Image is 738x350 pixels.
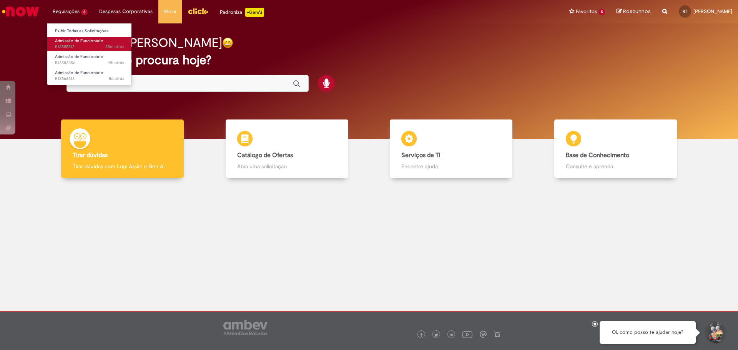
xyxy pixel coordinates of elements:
[53,8,80,15] span: Requisições
[494,331,501,338] img: logo_footer_naosei.png
[237,163,337,170] p: Abra uma solicitação
[55,44,124,50] span: R13585512
[107,60,124,66] span: 19h atrás
[617,8,651,15] a: Rascunhos
[237,151,293,159] b: Catálogo de Ofertas
[480,331,487,338] img: logo_footer_workplace.png
[600,321,696,344] div: Oi, como posso te ajudar hoje?
[55,38,103,44] span: Admissão de Funcionário
[73,151,108,159] b: Tirar dúvidas
[47,53,132,67] a: Aberto R13583356 : Admissão de Funcionário
[164,8,176,15] span: More
[107,60,124,66] time: 30/09/2025 17:42:54
[109,76,124,81] time: 24/09/2025 10:57:08
[462,329,472,339] img: logo_footer_youtube.png
[105,44,124,50] span: 35m atrás
[66,36,222,50] h2: Boa tarde, [PERSON_NAME]
[188,5,208,17] img: click_logo_yellow_360x200.png
[566,151,629,159] b: Base de Conhecimento
[576,8,597,15] span: Favoritos
[598,9,605,15] span: 5
[47,27,132,35] a: Exibir Todas as Solicitações
[693,8,732,15] span: [PERSON_NAME]
[55,76,124,82] span: R13562313
[369,119,534,178] a: Serviços de TI Encontre ajuda
[245,8,264,17] p: +GenAi
[40,119,205,178] a: Tirar dúvidas Tirar dúvidas com Lupi Assist e Gen Ai
[55,60,124,66] span: R13583356
[450,333,454,337] img: logo_footer_linkedin.png
[105,44,124,50] time: 01/10/2025 11:41:19
[55,70,103,76] span: Admissão de Funcionário
[703,321,726,344] button: Iniciar Conversa de Suporte
[566,163,665,170] p: Consulte e aprenda
[47,37,132,51] a: Aberto R13585512 : Admissão de Funcionário
[81,9,88,15] span: 3
[401,151,440,159] b: Serviços de TI
[534,119,698,178] a: Base de Conhecimento Consulte e aprenda
[73,163,172,170] p: Tirar dúvidas com Lupi Assist e Gen Ai
[222,37,233,48] img: happy-face.png
[401,163,501,170] p: Encontre ajuda
[683,9,687,14] span: RT
[109,76,124,81] span: 8d atrás
[220,8,264,17] div: Padroniza
[47,23,132,85] ul: Requisições
[55,54,103,60] span: Admissão de Funcionário
[47,69,132,83] a: Aberto R13562313 : Admissão de Funcionário
[419,333,423,337] img: logo_footer_facebook.png
[223,320,268,335] img: logo_footer_ambev_rotulo_gray.png
[623,8,651,15] span: Rascunhos
[205,119,369,178] a: Catálogo de Ofertas Abra uma solicitação
[1,4,40,19] img: ServiceNow
[434,333,438,337] img: logo_footer_twitter.png
[99,8,153,15] span: Despesas Corporativas
[66,53,672,67] h2: O que você procura hoje?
